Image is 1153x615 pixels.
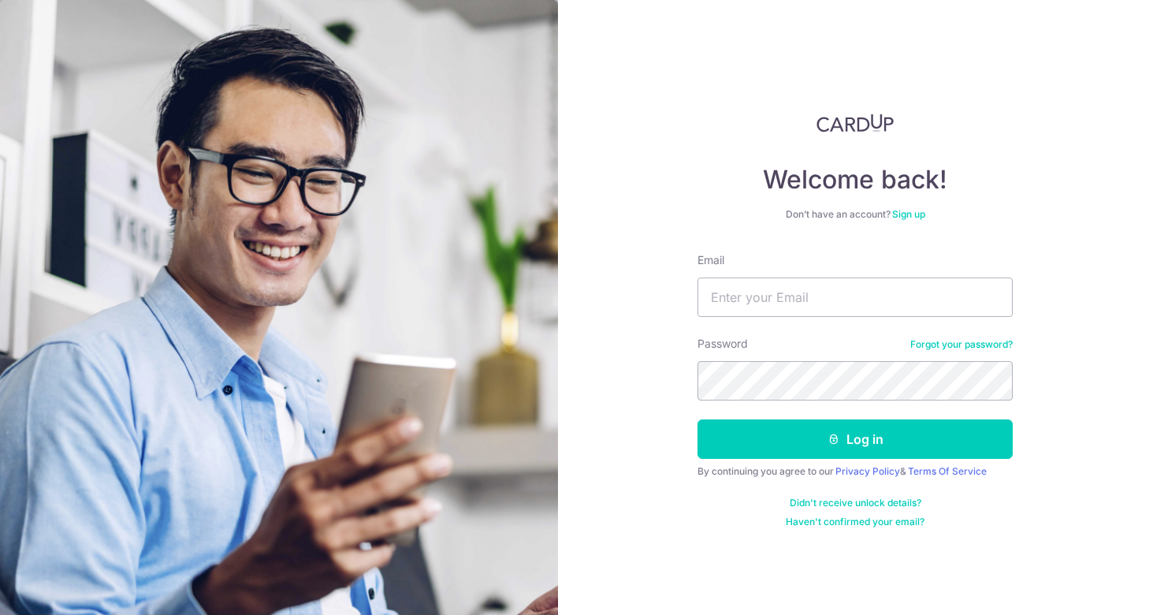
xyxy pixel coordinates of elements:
h4: Welcome back! [697,164,1013,196]
a: Privacy Policy [835,465,900,477]
img: CardUp Logo [816,114,894,132]
label: Password [697,336,748,352]
input: Enter your Email [697,278,1013,317]
a: Sign up [892,208,925,220]
a: Haven't confirmed your email? [786,516,924,528]
label: Email [697,252,724,268]
a: Terms Of Service [908,465,987,477]
button: Log in [697,419,1013,459]
a: Forgot your password? [910,338,1013,351]
a: Didn't receive unlock details? [790,497,921,509]
div: By continuing you agree to our & [697,465,1013,478]
div: Don’t have an account? [697,208,1013,221]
